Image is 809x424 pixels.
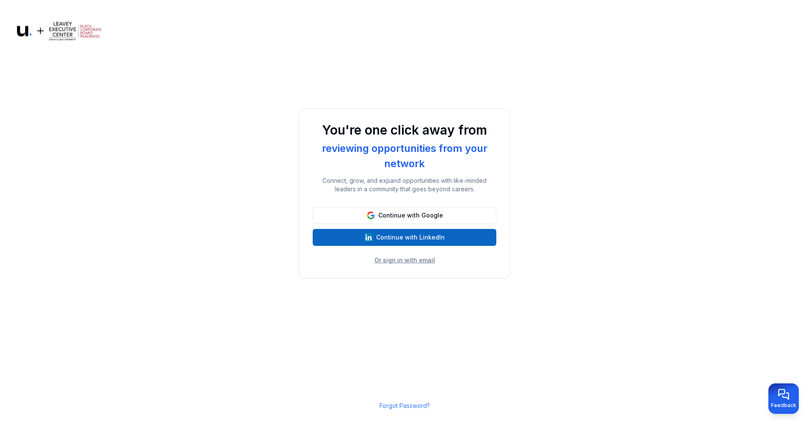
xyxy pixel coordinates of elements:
[380,402,430,409] a: Forgot Password?
[313,176,496,193] p: Connect, grow, and expand opportunities with like-minded leaders in a community that goes beyond ...
[17,20,102,42] img: Logo
[768,383,799,414] button: Provide feedback
[313,207,496,224] button: Continue with Google
[313,229,496,246] button: Continue with LinkedIn
[374,256,435,264] button: Or sign in with email
[771,402,796,409] span: Feedback
[313,141,496,171] div: reviewing opportunities from your network
[313,122,496,138] h1: You're one click away from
